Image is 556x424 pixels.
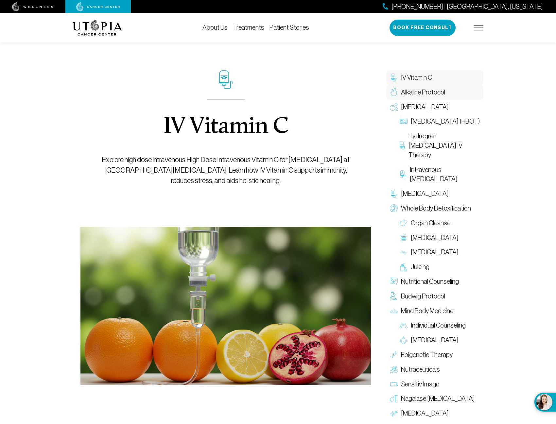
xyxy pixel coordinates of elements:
a: Whole Body Detoxification [387,201,483,216]
a: [MEDICAL_DATA] (HBOT) [396,114,483,129]
img: logo [73,20,122,36]
img: Nutritional Counseling [390,278,398,285]
img: icon [219,70,233,89]
span: Nutritional Counseling [401,277,459,286]
img: Organ Cleanse [400,219,408,227]
img: Hyperthermia [390,410,398,417]
a: [MEDICAL_DATA] [396,230,483,245]
img: Hyperbaric Oxygen Therapy (HBOT) [400,118,408,126]
span: [MEDICAL_DATA] [401,102,449,112]
img: cancer center [76,2,120,11]
a: Mind Body Medicine [387,304,483,318]
a: [MEDICAL_DATA] [387,186,483,201]
span: [MEDICAL_DATA] [401,409,449,418]
a: Hydrogren [MEDICAL_DATA] IV Therapy [396,129,483,162]
img: Whole Body Detoxification [390,204,398,212]
h1: IV Vitamin C [163,115,288,139]
a: Juicing [396,260,483,274]
img: Alkaline Protocol [390,88,398,96]
a: Sensitiv Imago [387,377,483,392]
img: Hydrogren Peroxide IV Therapy [400,142,405,149]
span: Individual Counseling [411,321,466,330]
span: Whole Body Detoxification [401,204,471,213]
a: Alkaline Protocol [387,85,483,100]
img: wellness [12,2,53,11]
a: Budwig Protocol [387,289,483,304]
img: Mind Body Medicine [390,307,398,315]
span: IV Vitamin C [401,73,432,82]
span: Mind Body Medicine [401,306,453,316]
a: [PHONE_NUMBER] | [GEOGRAPHIC_DATA], [US_STATE] [383,2,543,11]
span: Intravenous [MEDICAL_DATA] [410,165,480,184]
span: Epigenetic Therapy [401,350,453,360]
span: Nutraceuticals [401,365,440,374]
img: Nutraceuticals [390,365,398,373]
img: Oxygen Therapy [390,103,398,111]
span: Alkaline Protocol [401,88,445,97]
a: Epigenetic Therapy [387,348,483,362]
span: Hydrogren [MEDICAL_DATA] IV Therapy [408,131,480,160]
span: [MEDICAL_DATA] (HBOT) [411,117,480,126]
img: Budwig Protocol [390,292,398,300]
img: Individual Counseling [400,322,408,330]
span: [PHONE_NUMBER] | [GEOGRAPHIC_DATA], [US_STATE] [391,2,543,11]
a: Treatments [233,24,264,31]
a: [MEDICAL_DATA] [396,333,483,348]
span: [MEDICAL_DATA] [411,233,459,243]
a: Intravenous [MEDICAL_DATA] [396,162,483,187]
a: [MEDICAL_DATA] [387,406,483,421]
img: Intravenous Ozone Therapy [400,170,407,178]
a: Patient Stories [269,24,309,31]
img: Lymphatic Massage [400,248,408,256]
img: icon-hamburger [474,25,483,30]
a: Nutraceuticals [387,362,483,377]
a: Individual Counseling [396,318,483,333]
span: [MEDICAL_DATA] [411,335,459,345]
img: IV Vitamin C [390,74,398,81]
a: [MEDICAL_DATA] [387,100,483,114]
img: Sensitiv Imago [390,380,398,388]
span: [MEDICAL_DATA] [401,189,449,198]
img: IV Vitamin C [80,227,371,385]
p: Explore high dose intravenous High Dose Intravenous Vitamin C for [MEDICAL_DATA] at [GEOGRAPHIC_D... [96,155,356,186]
a: Organ Cleanse [396,216,483,230]
button: Book Free Consult [390,20,456,36]
a: About Us [202,24,228,31]
span: Sensitiv Imago [401,380,440,389]
span: Organ Cleanse [411,218,450,228]
a: [MEDICAL_DATA] [396,245,483,260]
img: Juicing [400,263,408,271]
img: Epigenetic Therapy [390,351,398,359]
img: Colon Therapy [400,234,408,242]
span: Juicing [411,262,429,272]
span: Nagalase [MEDICAL_DATA] [401,394,475,403]
img: Group Therapy [400,336,408,344]
span: [MEDICAL_DATA] [411,247,459,257]
a: Nutritional Counseling [387,274,483,289]
span: Budwig Protocol [401,292,445,301]
a: IV Vitamin C [387,70,483,85]
img: Nagalase Blood Test [390,395,398,403]
img: Chelation Therapy [390,190,398,198]
a: Nagalase [MEDICAL_DATA] [387,391,483,406]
